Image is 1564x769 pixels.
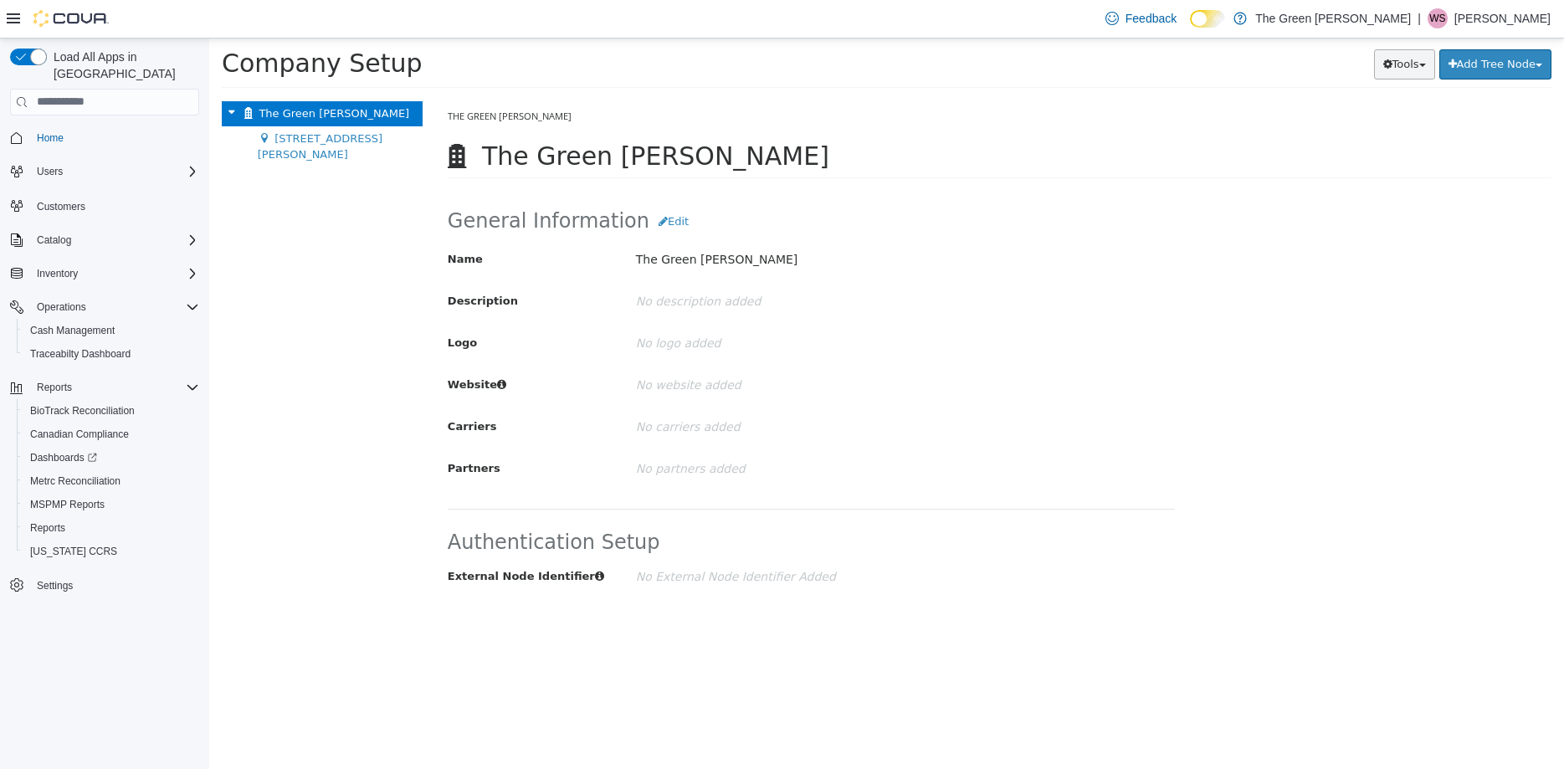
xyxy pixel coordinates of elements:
p: No External Node Identifier Added [427,524,904,553]
span: Customers [30,195,199,216]
p: No website added [427,332,904,361]
span: Washington CCRS [23,541,199,561]
span: WS [1429,8,1445,28]
span: External Node Identifier [238,531,386,544]
button: [US_STATE] CCRS [17,540,206,563]
span: Feedback [1126,10,1177,27]
span: Home [37,131,64,145]
button: Canadian Compliance [17,423,206,446]
span: Dashboards [23,448,199,468]
h2: Authentication Setup [238,493,966,515]
p: No carriers added [427,374,904,403]
button: Inventory [30,264,85,284]
button: Reports [3,376,206,399]
span: Metrc Reconciliation [30,474,121,488]
a: Home [30,128,70,148]
span: Reports [23,518,199,538]
p: No logo added [427,290,904,320]
a: [US_STATE] CCRS [23,541,124,561]
span: Dashboards [30,451,97,464]
button: Reports [30,377,79,397]
a: MSPMP Reports [23,495,111,515]
span: Operations [37,300,86,314]
span: BioTrack Reconciliation [23,401,199,421]
span: Reports [37,381,72,394]
button: Reports [17,516,206,540]
span: Operations [30,297,199,317]
button: Inventory [3,262,206,285]
span: Company Setup [13,10,213,39]
span: Customers [37,200,85,213]
button: Settings [3,573,206,597]
input: Dark Mode [1190,10,1225,28]
a: Customers [30,197,92,217]
span: Users [30,161,199,182]
h2: General Information [238,168,966,198]
span: Website [238,340,297,352]
span: Partners [238,423,291,436]
span: Description [238,256,309,269]
a: Cash Management [23,320,121,341]
span: [US_STATE] CCRS [30,545,117,558]
button: Add Tree Node [1230,11,1342,41]
span: Reports [30,377,199,397]
p: No description added [427,249,904,278]
span: Settings [30,575,199,596]
p: No partners added [427,416,904,445]
button: Users [30,161,69,182]
span: Canadian Compliance [23,424,199,444]
button: Home [3,126,206,150]
span: Cash Management [30,324,115,337]
a: Traceabilty Dashboard [23,344,137,364]
span: Catalog [30,230,199,250]
span: The Green [PERSON_NAME] [238,71,362,84]
button: Catalog [3,228,206,252]
span: Metrc Reconciliation [23,471,199,491]
p: The Green [PERSON_NAME] [427,207,904,236]
span: Reports [30,521,65,535]
span: The Green [PERSON_NAME] [273,103,620,132]
span: Settings [37,579,73,592]
div: Wesley Simpson [1428,8,1448,28]
button: Users [3,160,206,183]
button: Operations [3,295,206,319]
a: BioTrack Reconciliation [23,401,141,421]
span: Traceabilty Dashboard [30,347,131,361]
a: Dashboards [17,446,206,469]
span: Logo [238,298,268,310]
span: Cash Management [23,320,199,341]
img: Cova [33,10,109,27]
button: MSPMP Reports [17,493,206,516]
p: [PERSON_NAME] [1454,8,1551,28]
button: Tools [1165,11,1226,41]
button: Catalog [30,230,78,250]
button: Cash Management [17,319,206,342]
span: Canadian Compliance [30,428,129,441]
button: Operations [30,297,93,317]
button: Edit [440,168,489,198]
a: Canadian Compliance [23,424,136,444]
span: Inventory [37,267,78,280]
a: Dashboards [23,448,104,468]
span: BioTrack Reconciliation [30,404,135,418]
span: Carriers [238,382,288,394]
nav: Complex example [10,119,199,641]
span: Traceabilty Dashboard [23,344,199,364]
span: The Green [PERSON_NAME] [49,69,200,81]
span: [STREET_ADDRESS][PERSON_NAME] [49,94,173,123]
button: BioTrack Reconciliation [17,399,206,423]
button: Customers [3,193,206,218]
span: Users [37,165,63,178]
p: | [1418,8,1421,28]
span: Inventory [30,264,199,284]
span: Home [30,127,199,148]
span: MSPMP Reports [30,498,105,511]
span: Load All Apps in [GEOGRAPHIC_DATA] [47,49,199,82]
a: Metrc Reconciliation [23,471,127,491]
a: Feedback [1099,2,1183,35]
span: Catalog [37,233,71,247]
a: Settings [30,576,79,596]
p: The Green [PERSON_NAME] [1255,8,1411,28]
a: Reports [23,518,72,538]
